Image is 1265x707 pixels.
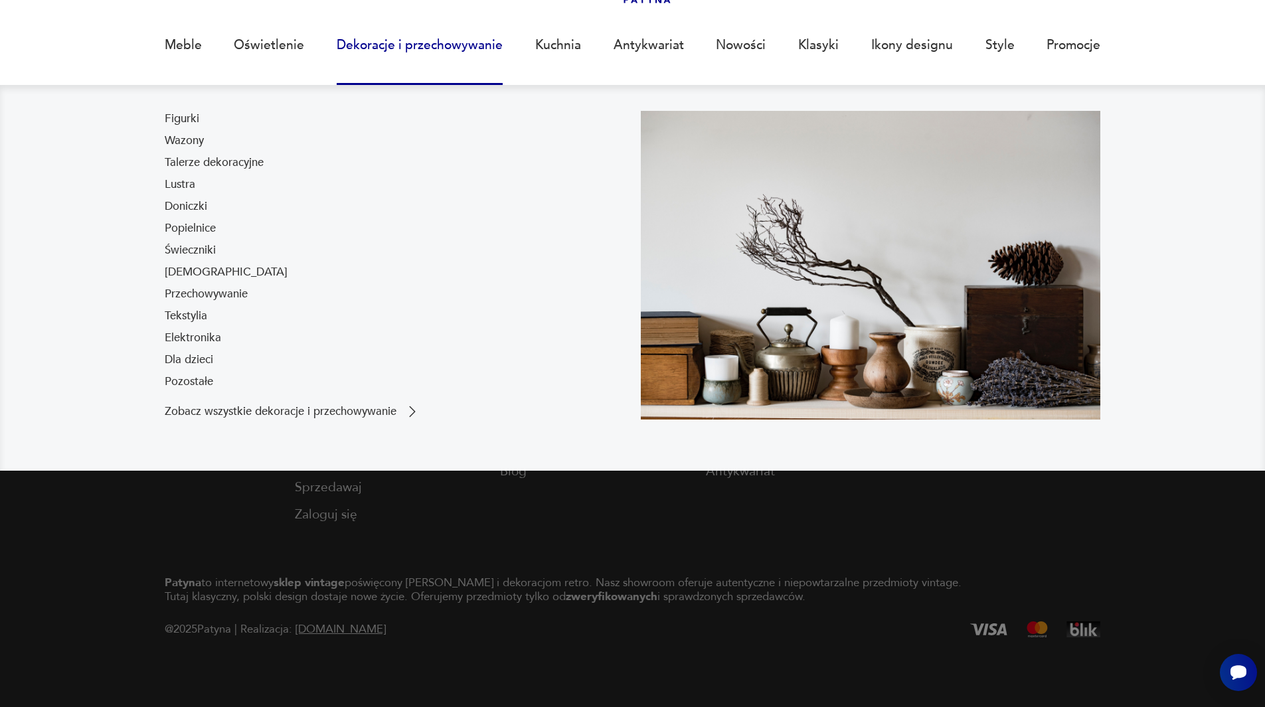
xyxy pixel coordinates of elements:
a: Oświetlenie [234,15,304,76]
a: [DEMOGRAPHIC_DATA] [165,264,288,280]
a: Świeczniki [165,242,216,258]
a: Przechowywanie [165,286,248,302]
a: Klasyki [798,15,839,76]
a: Zobacz wszystkie dekoracje i przechowywanie [165,404,420,420]
a: Popielnice [165,220,216,236]
a: Dla dzieci [165,352,213,368]
iframe: Smartsupp widget button [1220,654,1257,691]
a: Pozostałe [165,374,213,390]
a: Lustra [165,177,195,193]
a: Promocje [1047,15,1100,76]
a: Meble [165,15,202,76]
a: Figurki [165,111,199,127]
a: Talerze dekoracyjne [165,155,264,171]
img: cfa44e985ea346226f89ee8969f25989.jpg [641,111,1101,420]
a: Dekoracje i przechowywanie [337,15,503,76]
a: Ikony designu [871,15,953,76]
a: Elektronika [165,330,221,346]
a: Antykwariat [614,15,684,76]
a: Tekstylia [165,308,207,324]
a: Nowości [716,15,766,76]
p: Zobacz wszystkie dekoracje i przechowywanie [165,406,396,417]
a: Doniczki [165,198,207,214]
a: Kuchnia [535,15,581,76]
a: Style [985,15,1015,76]
a: Wazony [165,133,204,149]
